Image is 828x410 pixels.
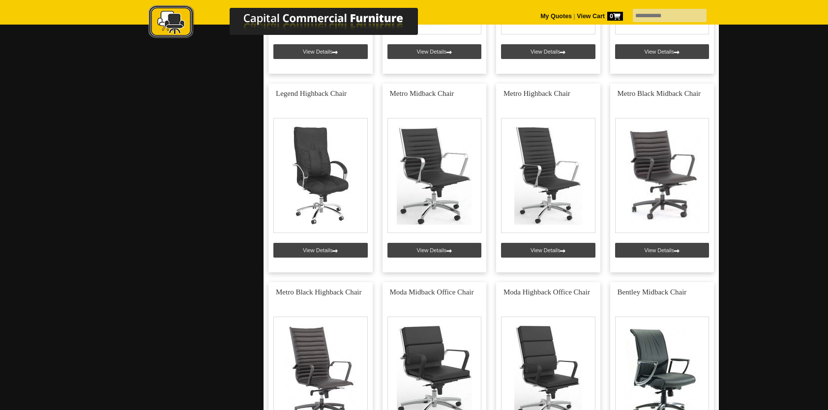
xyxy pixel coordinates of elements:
a: View Cart0 [575,13,623,20]
a: Capital Commercial Furniture Logo [121,5,466,44]
span: 0 [607,12,623,21]
img: Capital Commercial Furniture Logo [121,5,466,41]
a: My Quotes [540,13,572,20]
strong: View Cart [577,13,623,20]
